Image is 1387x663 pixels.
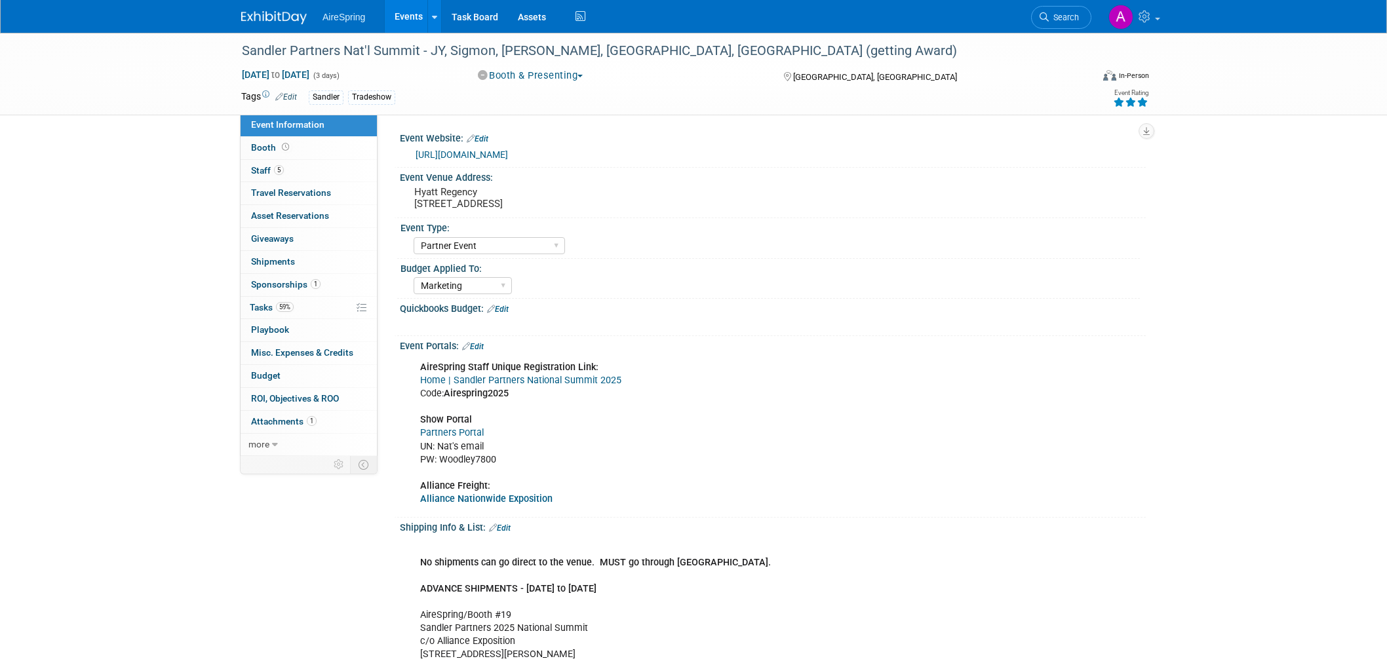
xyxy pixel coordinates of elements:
span: Booth [251,142,292,153]
a: Asset Reservations [241,205,377,227]
span: Staff [251,165,284,176]
b: Airespring2025 [444,388,509,399]
img: Aila Ortiaga [1108,5,1133,29]
a: Edit [489,523,511,533]
div: Sandler Partners Nat'l Summit - JY, Sigmon, [PERSON_NAME], [GEOGRAPHIC_DATA], [GEOGRAPHIC_DATA] (... [237,39,1072,63]
span: Misc. Expenses & Credits [251,347,353,358]
a: Budget [241,365,377,387]
img: Format-Inperson.png [1103,70,1116,81]
a: Tasks59% [241,297,377,319]
span: more [248,439,269,449]
a: Travel Reservations [241,182,377,204]
button: Booth & Presenting [473,69,589,83]
a: Search [1031,6,1091,29]
div: Event Rating [1113,90,1148,96]
td: Tags [241,90,297,105]
div: Event Website: [400,128,1146,145]
div: Code: UN: Nat's email PW: Woodley7800 [411,354,1002,512]
span: to [269,69,282,80]
span: Sponsorships [251,279,321,290]
div: In-Person [1118,71,1149,81]
a: Edit [462,342,484,351]
span: Asset Reservations [251,210,329,221]
b: ADVANCE SHIPMENTS - [DATE] to [DATE] [420,583,596,594]
b: AireSpring Staff Unique Registration Link: [420,362,598,373]
span: Giveaways [251,233,294,244]
span: AireSpring [322,12,365,22]
span: [GEOGRAPHIC_DATA], [GEOGRAPHIC_DATA] [793,72,957,82]
a: Misc. Expenses & Credits [241,342,377,364]
span: Booth not reserved yet [279,142,292,152]
a: Staff5 [241,160,377,182]
a: Attachments1 [241,411,377,433]
div: Shipping Info & List: [400,518,1146,535]
div: Event Venue Address: [400,168,1146,184]
a: Event Information [241,114,377,136]
span: Travel Reservations [251,187,331,198]
a: ROI, Objectives & ROO [241,388,377,410]
img: ExhibitDay [241,11,307,24]
b: Show Portal [420,414,472,425]
div: Event Portals: [400,336,1146,353]
pre: Hyatt Regency [STREET_ADDRESS] [414,186,696,210]
span: ROI, Objectives & ROO [251,393,339,404]
a: Home | Sandler Partners National Summit 2025 [420,375,621,386]
a: Booth [241,137,377,159]
a: Playbook [241,319,377,341]
span: Playbook [251,324,289,335]
span: Tasks [250,302,294,313]
a: Edit [467,134,488,143]
span: Attachments [251,416,317,426]
a: Edit [275,92,297,102]
span: Event Information [251,119,324,130]
b: No shipments can go direct to the venue. MUST go through [GEOGRAPHIC_DATA]. [420,557,771,568]
div: Sandler [309,90,343,104]
span: Shipments [251,256,295,267]
a: Sponsorships1 [241,274,377,296]
td: Toggle Event Tabs [351,456,378,473]
a: Edit [487,305,509,314]
a: Shipments [241,251,377,273]
span: [DATE] [DATE] [241,69,310,81]
span: 1 [311,279,321,289]
span: 1 [307,416,317,426]
span: (3 days) [312,71,340,80]
td: Personalize Event Tab Strip [328,456,351,473]
span: Budget [251,370,281,381]
div: Budget Applied To: [400,259,1140,275]
span: 59% [276,302,294,312]
div: Event Format [1014,68,1149,88]
a: Partners Portal [420,427,484,438]
div: Quickbooks Budget: [400,299,1146,316]
a: more [241,434,377,456]
span: 5 [274,165,284,175]
span: Search [1049,12,1079,22]
a: Alliance Nationwide Exposition [420,493,553,504]
div: Event Type: [400,218,1140,235]
a: Giveaways [241,228,377,250]
a: [URL][DOMAIN_NAME] [416,149,508,160]
div: Tradeshow [348,90,395,104]
b: Alliance Freight: [420,480,490,491]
